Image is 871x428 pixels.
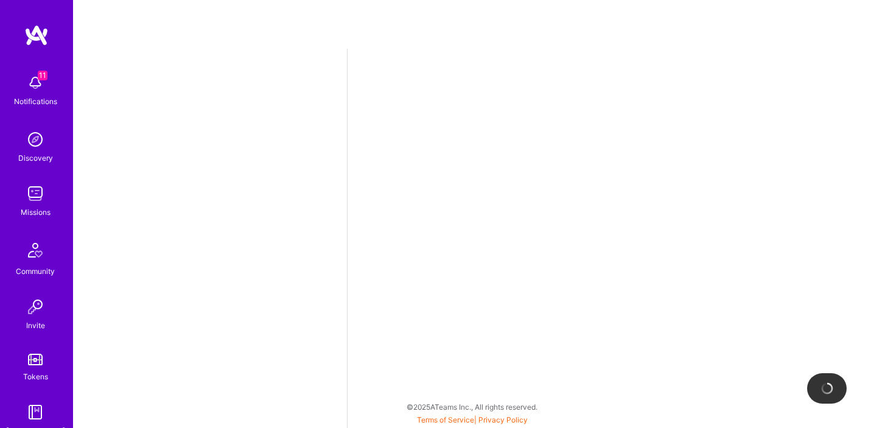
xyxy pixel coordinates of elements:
img: Invite [23,295,47,319]
div: Missions [21,206,51,219]
div: © 2025 ATeams Inc., All rights reserved. [73,391,871,422]
span: | [417,415,528,424]
img: loading [819,381,834,396]
img: tokens [28,354,43,365]
div: Notifications [14,95,57,108]
a: Terms of Service [417,415,474,424]
img: guide book [23,400,47,424]
div: Discovery [18,152,53,164]
img: discovery [23,127,47,152]
a: Privacy Policy [478,415,528,424]
img: Community [21,236,50,265]
div: Community [16,265,55,278]
img: bell [23,71,47,95]
div: Invite [26,319,45,332]
span: 11 [38,71,47,80]
div: Tokens [23,370,48,383]
img: logo [24,24,49,46]
img: teamwork [23,181,47,206]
